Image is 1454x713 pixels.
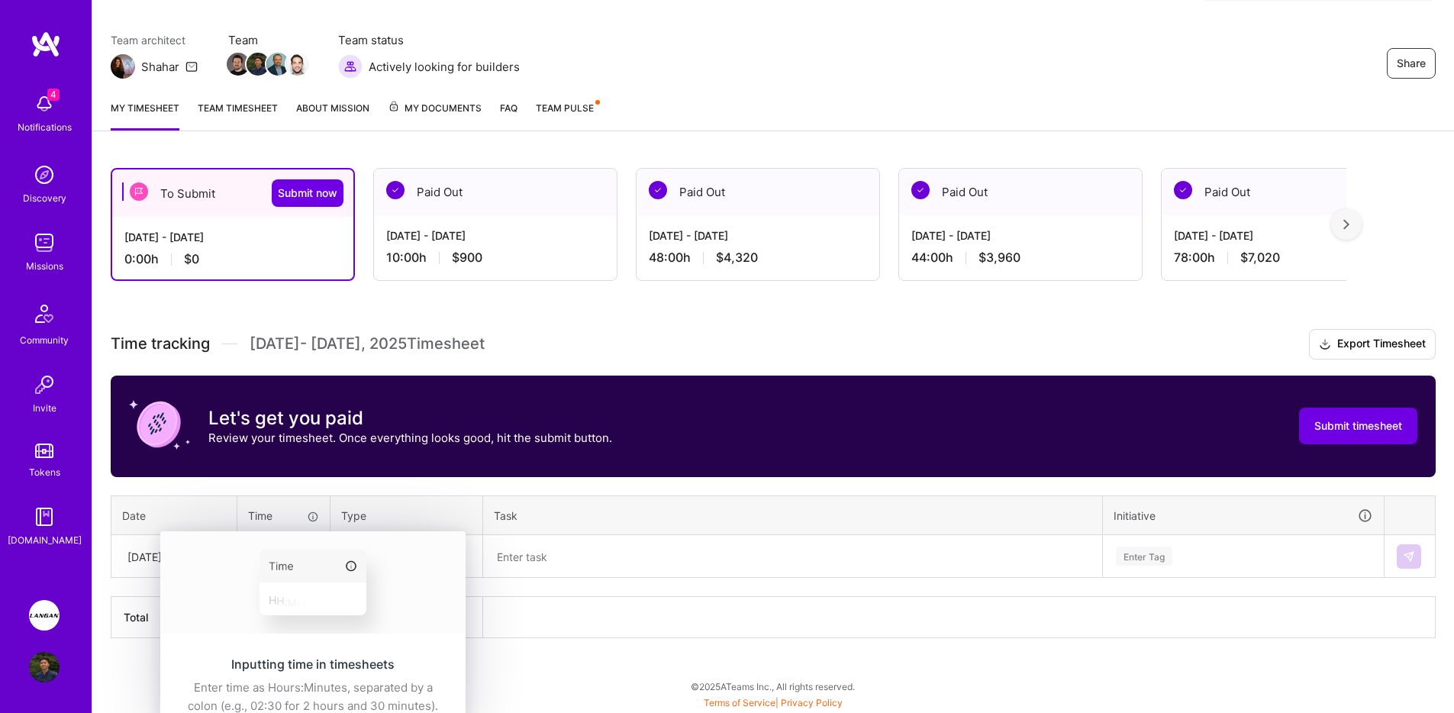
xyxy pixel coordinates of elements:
[704,697,843,708] span: |
[1309,329,1436,360] button: Export Timesheet
[124,229,341,245] div: [DATE] - [DATE]
[1174,227,1392,244] div: [DATE] - [DATE]
[338,32,520,48] span: Team status
[26,295,63,332] img: Community
[536,102,594,114] span: Team Pulse
[248,508,319,524] div: Time
[29,160,60,190] img: discovery
[716,250,758,266] span: $4,320
[911,181,930,199] img: Paid Out
[386,181,405,199] img: Paid Out
[29,464,60,480] div: Tokens
[228,32,308,48] span: Team
[26,258,63,274] div: Missions
[208,407,612,430] h3: Let's get you paid
[338,54,363,79] img: Actively looking for builders
[386,227,604,244] div: [DATE] - [DATE]
[266,53,289,76] img: Team Member Avatar
[386,250,604,266] div: 10:00 h
[227,53,250,76] img: Team Member Avatar
[111,32,198,48] span: Team architect
[124,251,341,267] div: 0:00 h
[129,394,190,455] img: coin
[1314,418,1402,434] span: Submit timesheet
[29,502,60,532] img: guide book
[198,100,278,131] a: Team timesheet
[278,186,337,201] span: Submit now
[25,600,63,631] a: Langan: AI-Copilot for Environmental Site Assessment
[1174,250,1392,266] div: 78:00 h
[1319,337,1331,353] i: icon Download
[20,332,69,348] div: Community
[272,179,343,207] button: Submit now
[18,119,72,135] div: Notifications
[1343,219,1349,230] img: right
[911,250,1130,266] div: 44:00 h
[388,100,482,117] span: My Documents
[29,600,60,631] img: Langan: AI-Copilot for Environmental Site Assessment
[637,169,879,215] div: Paid Out
[179,656,447,673] div: Inputting time in timesheets
[130,182,148,201] img: To Submit
[781,697,843,708] a: Privacy Policy
[978,250,1020,266] span: $3,960
[388,100,482,131] a: My Documents
[185,60,198,73] i: icon Mail
[111,597,237,638] th: Total
[29,652,60,682] img: User Avatar
[911,227,1130,244] div: [DATE] - [DATE]
[29,89,60,119] img: bell
[536,100,598,131] a: Team Pulse
[208,430,612,446] p: Review your timesheet. Once everything looks good, hit the submit button.
[92,667,1454,705] div: © 2025 ATeams Inc., All rights reserved.
[1299,408,1417,444] button: Submit timesheet
[649,181,667,199] img: Paid Out
[160,531,466,634] img: Time
[127,548,162,564] div: [DATE]
[111,54,135,79] img: Team Architect
[111,495,237,535] th: Date
[1240,250,1280,266] span: $7,020
[111,100,179,131] a: My timesheet
[296,100,369,131] a: About Mission
[1162,169,1404,215] div: Paid Out
[1174,181,1192,199] img: Paid Out
[141,59,179,75] div: Shahar
[1403,550,1415,563] img: Submit
[35,444,53,458] img: tokens
[31,31,61,58] img: logo
[23,190,66,206] div: Discovery
[369,59,520,75] span: Actively looking for builders
[29,227,60,258] img: teamwork
[452,250,482,266] span: $900
[268,51,288,77] a: Team Member Avatar
[112,169,353,217] div: To Submit
[500,100,517,131] a: FAQ
[25,652,63,682] a: User Avatar
[483,495,1103,535] th: Task
[228,51,248,77] a: Team Member Avatar
[1387,48,1436,79] button: Share
[111,334,210,353] span: Time tracking
[248,51,268,77] a: Team Member Avatar
[184,251,199,267] span: $0
[1397,56,1426,71] span: Share
[899,169,1142,215] div: Paid Out
[1114,507,1373,524] div: Initiative
[47,89,60,101] span: 4
[330,495,483,535] th: Type
[8,532,82,548] div: [DOMAIN_NAME]
[649,227,867,244] div: [DATE] - [DATE]
[33,400,56,416] div: Invite
[286,53,309,76] img: Team Member Avatar
[704,697,775,708] a: Terms of Service
[1116,544,1172,568] div: Enter Tag
[247,53,269,76] img: Team Member Avatar
[649,250,867,266] div: 48:00 h
[250,334,485,353] span: [DATE] - [DATE] , 2025 Timesheet
[29,369,60,400] img: Invite
[288,51,308,77] a: Team Member Avatar
[374,169,617,215] div: Paid Out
